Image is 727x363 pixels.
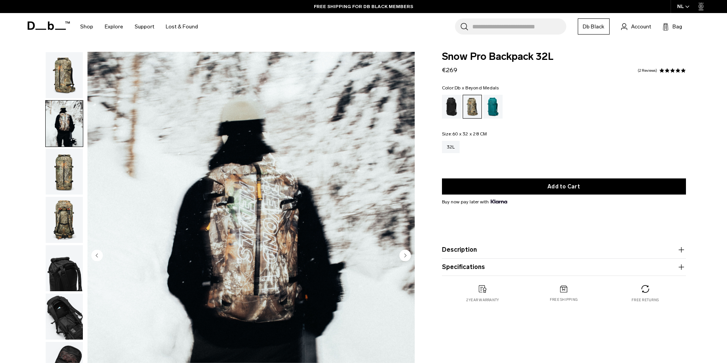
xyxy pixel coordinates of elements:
[45,293,83,340] button: Snow Pro Backpack 32L Db x Beyond Medals
[46,197,83,243] img: Snow Pro Backpack 32L Db x Beyond Medals
[550,297,578,302] p: Free shipping
[45,52,83,99] button: Snow Pro Backpack 32L Db x Beyond Medals
[80,13,93,40] a: Shop
[442,66,457,74] span: €269
[442,262,686,272] button: Specifications
[45,148,83,195] button: Snow Pro Backpack 32L Db x Beyond Medals
[673,23,682,31] span: Bag
[46,149,83,195] img: Snow Pro Backpack 32L Db x Beyond Medals
[46,52,83,98] img: Snow Pro Backpack 32L Db x Beyond Medals
[399,249,411,262] button: Next slide
[631,23,651,31] span: Account
[45,100,83,147] button: Snow Pro Backpack 32L Db x Beyond Medals
[663,22,682,31] button: Bag
[442,198,507,205] span: Buy now pay later with
[466,297,499,303] p: 2 year warranty
[314,3,413,10] a: FREE SHIPPING FOR DB BLACK MEMBERS
[463,95,482,119] a: Db x Beyond Medals
[455,85,499,91] span: Db x Beyond Medals
[45,245,83,292] button: Snow Pro Backpack 32L Db x Beyond Medals
[452,131,487,137] span: 60 x 32 x 28 CM
[442,245,686,254] button: Description
[105,13,123,40] a: Explore
[46,101,83,147] img: Snow Pro Backpack 32L Db x Beyond Medals
[491,200,507,203] img: {"height" => 20, "alt" => "Klarna"}
[135,13,154,40] a: Support
[442,178,686,195] button: Add to Cart
[578,18,610,35] a: Db Black
[631,297,659,303] p: Free returns
[91,249,103,262] button: Previous slide
[46,245,83,291] img: Snow Pro Backpack 32L Db x Beyond Medals
[166,13,198,40] a: Lost & Found
[483,95,503,119] a: Midnight Teal
[442,95,461,119] a: Black Out
[442,86,499,90] legend: Color:
[46,294,83,340] img: Snow Pro Backpack 32L Db x Beyond Medals
[638,69,657,73] a: 2 reviews
[442,132,487,136] legend: Size:
[442,141,460,153] a: 32L
[442,52,686,62] span: Snow Pro Backpack 32L
[45,196,83,243] button: Snow Pro Backpack 32L Db x Beyond Medals
[621,22,651,31] a: Account
[74,13,204,40] nav: Main Navigation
